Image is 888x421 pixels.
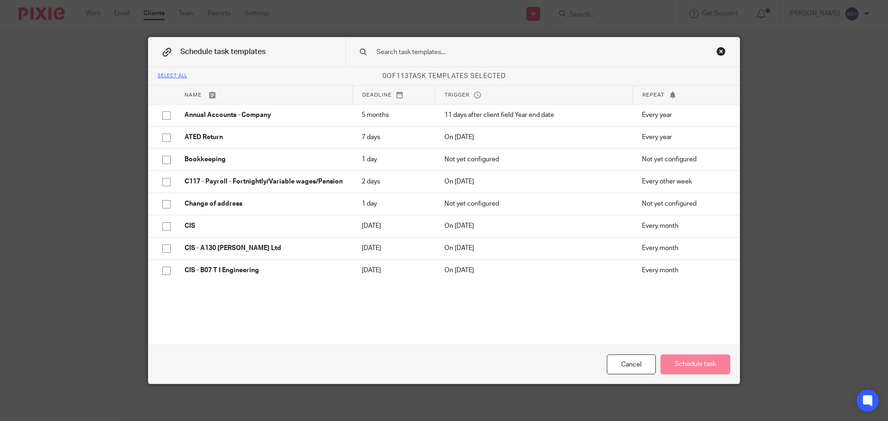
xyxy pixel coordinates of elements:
[607,354,656,374] div: Cancel
[444,91,623,99] p: Trigger
[376,47,680,57] input: Search task templates...
[716,47,726,56] div: Close this dialog window
[642,177,726,186] p: Every other week
[444,133,623,142] p: On [DATE]
[660,354,730,374] button: Schedule task
[642,244,726,253] p: Every month
[185,155,343,164] p: Bookkeeping
[444,177,623,186] p: On [DATE]
[185,92,202,98] span: Name
[362,133,426,142] p: 7 days
[185,221,343,231] p: CIS
[148,72,740,81] p: of task templates selected
[642,91,726,99] p: Repeat
[444,266,623,275] p: On [DATE]
[444,244,623,253] p: On [DATE]
[362,221,426,231] p: [DATE]
[185,177,343,186] p: C117 - Payroll - Fortnightly/Variable wages/Pension
[642,221,726,231] p: Every month
[185,110,343,120] p: Annual Accounts - Company
[362,155,426,164] p: 1 day
[642,155,726,164] p: Not yet configured
[362,110,426,120] p: 5 months
[362,244,426,253] p: [DATE]
[362,199,426,208] p: 1 day
[362,266,426,275] p: [DATE]
[185,199,343,208] p: Change of address
[362,91,426,99] p: Deadline
[158,73,187,79] div: Select all
[642,133,726,142] p: Every year
[444,221,623,231] p: On [DATE]
[362,177,426,186] p: 2 days
[185,266,343,275] p: CIS - B07 T I Engineering
[642,266,726,275] p: Every month
[185,133,343,142] p: ATED Return
[382,73,387,79] span: 0
[444,155,623,164] p: Not yet configured
[444,199,623,208] p: Not yet configured
[444,110,623,120] p: 11 days after client field Year end date
[642,199,726,208] p: Not yet configured
[642,110,726,120] p: Every year
[396,73,409,79] span: 113
[185,244,343,253] p: CIS - A130 [PERSON_NAME] Ltd
[180,48,265,55] span: Schedule task templates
